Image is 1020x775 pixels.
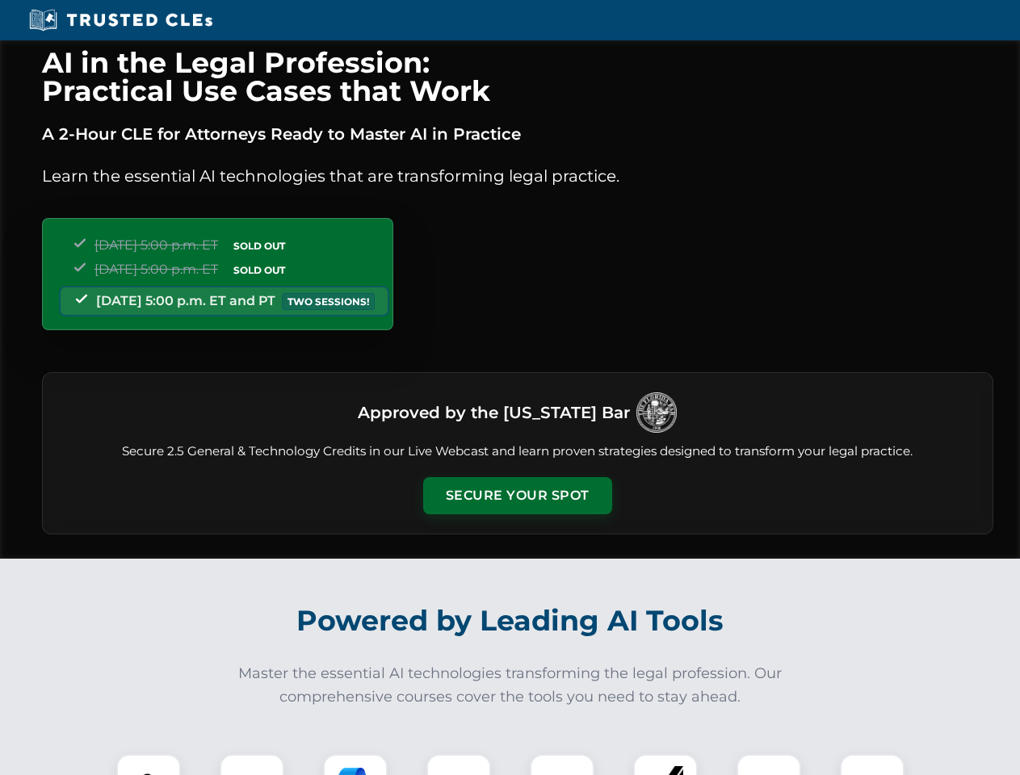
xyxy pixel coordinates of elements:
h3: Approved by the [US_STATE] Bar [358,398,630,427]
button: Secure Your Spot [423,477,612,514]
p: Learn the essential AI technologies that are transforming legal practice. [42,163,993,189]
p: Secure 2.5 General & Technology Credits in our Live Webcast and learn proven strategies designed ... [62,442,973,461]
p: A 2-Hour CLE for Attorneys Ready to Master AI in Practice [42,121,993,147]
span: SOLD OUT [228,262,291,279]
img: Trusted CLEs [24,8,217,32]
h2: Powered by Leading AI Tools [63,593,958,649]
span: [DATE] 5:00 p.m. ET [94,237,218,253]
h1: AI in the Legal Profession: Practical Use Cases that Work [42,48,993,105]
span: [DATE] 5:00 p.m. ET [94,262,218,277]
span: SOLD OUT [228,237,291,254]
img: Logo [636,392,677,433]
p: Master the essential AI technologies transforming the legal profession. Our comprehensive courses... [228,662,793,709]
